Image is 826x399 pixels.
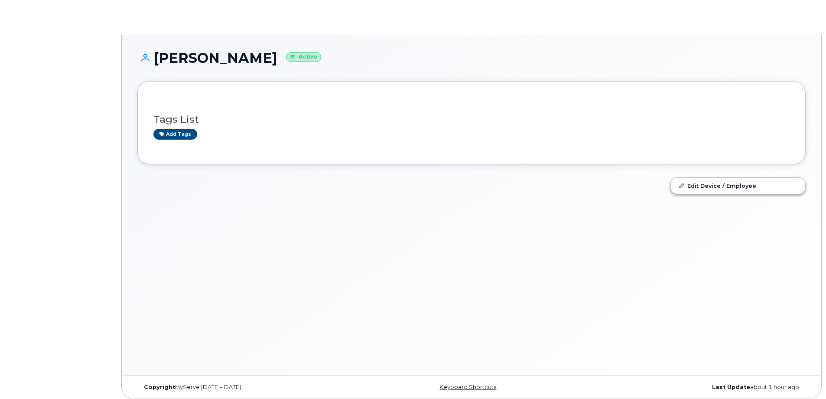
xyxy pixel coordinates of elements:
strong: Copyright [144,384,175,390]
strong: Last Update [712,384,750,390]
a: Add tags [153,129,197,140]
h3: Tags List [153,114,790,125]
small: Active [286,52,321,62]
div: about 1 hour ago [583,384,806,391]
div: MyServe [DATE]–[DATE] [137,384,360,391]
a: Edit Device / Employee [671,178,805,193]
a: Keyboard Shortcuts [439,384,496,390]
h1: [PERSON_NAME] [137,50,806,65]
